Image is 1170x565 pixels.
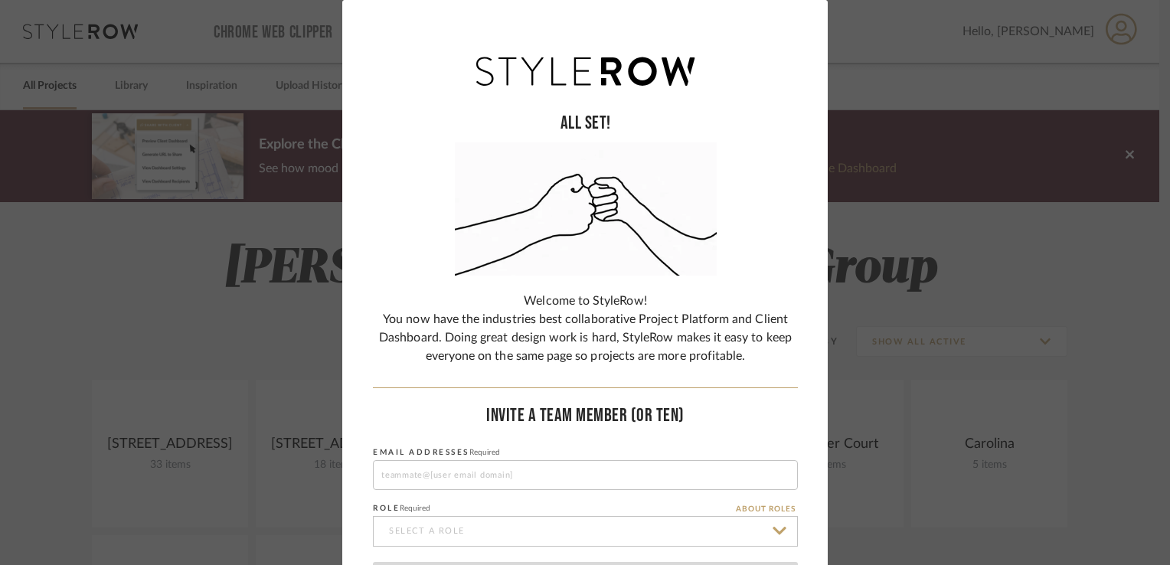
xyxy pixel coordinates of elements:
[373,113,798,135] h1: ALL SET!
[400,505,430,512] span: Required
[373,504,430,513] label: ROLE
[373,516,798,547] input: SELECT A ROLE
[373,448,500,457] label: EMAIL ADDRESSES
[469,449,500,456] span: Required
[373,460,798,490] input: teammate@[user email domain]
[373,292,798,388] div: Welcome to StyleRow! You now have the industries best collaborative Project Platform and Client D...
[736,504,796,515] button: ABOUT ROLES
[373,405,798,427] h1: Invite A TEAM Member (Or Ten)
[455,142,717,276] img: handshake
